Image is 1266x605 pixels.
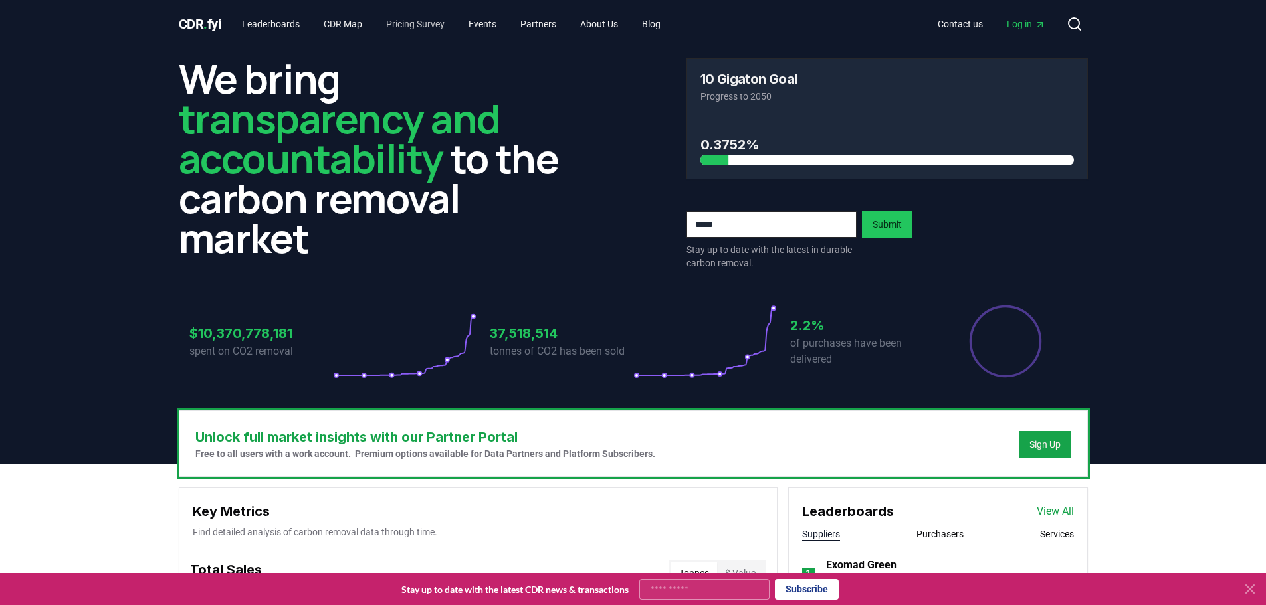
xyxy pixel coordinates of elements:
[717,562,764,584] button: $ Value
[1007,17,1045,31] span: Log in
[862,211,912,238] button: Submit
[700,135,1074,155] h3: 0.3752%
[927,12,1056,36] nav: Main
[375,12,455,36] a: Pricing Survey
[195,427,655,447] h3: Unlock full market insights with our Partner Portal
[1029,438,1061,451] a: Sign Up
[790,335,934,367] p: of purchases have been delivered
[570,12,629,36] a: About Us
[700,72,797,86] h3: 10 Gigaton Goal
[790,315,934,335] h3: 2.2%
[686,243,857,270] p: Stay up to date with the latest in durable carbon removal.
[490,323,633,343] h3: 37,518,514
[927,12,994,36] a: Contact us
[1019,431,1071,458] button: Sign Up
[231,12,671,36] nav: Main
[916,527,964,541] button: Purchasers
[203,16,207,32] span: .
[195,447,655,460] p: Free to all users with a work account. Premium options available for Data Partners and Platform S...
[826,557,897,573] a: Exomad Green
[189,323,333,343] h3: $10,370,778,181
[231,12,310,36] a: Leaderboards
[1040,527,1074,541] button: Services
[510,12,567,36] a: Partners
[458,12,507,36] a: Events
[179,91,500,185] span: transparency and accountability
[805,566,811,582] p: 1
[193,525,764,539] p: Find detailed analysis of carbon removal data through time.
[968,304,1043,379] div: Percentage of sales delivered
[1037,503,1074,519] a: View All
[313,12,373,36] a: CDR Map
[700,90,1074,103] p: Progress to 2050
[179,15,221,33] a: CDR.fyi
[189,343,333,359] p: spent on CO2 removal
[996,12,1056,36] a: Log in
[179,58,580,258] h2: We bring to the carbon removal market
[179,16,221,32] span: CDR fyi
[193,501,764,521] h3: Key Metrics
[802,527,840,541] button: Suppliers
[671,562,717,584] button: Tonnes
[490,343,633,359] p: tonnes of CO2 has been sold
[190,560,262,586] h3: Total Sales
[631,12,671,36] a: Blog
[802,501,894,521] h3: Leaderboards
